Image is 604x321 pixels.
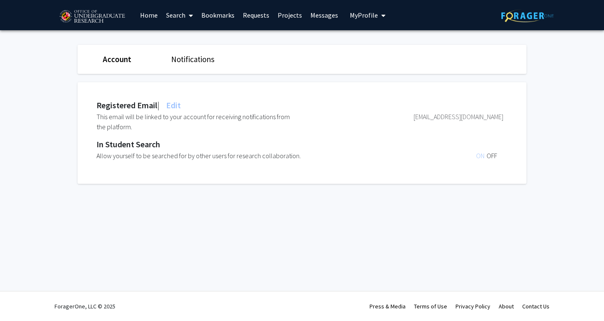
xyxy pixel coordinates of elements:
[164,100,181,110] span: Edit
[157,100,159,110] span: |
[96,151,334,161] div: Allow yourself to be searched for by other users for research collaboration.
[6,283,36,315] iframe: Chat
[522,303,549,310] a: Contact Us
[136,0,162,30] a: Home
[306,0,342,30] a: Messages
[501,9,554,22] img: ForagerOne Logo
[103,54,131,64] a: Account
[300,112,503,132] div: [EMAIL_ADDRESS][DOMAIN_NAME]
[239,0,273,30] a: Requests
[414,303,447,310] a: Terms of Use
[171,54,214,64] a: Notifications
[55,292,115,321] div: ForagerOne, LLC © 2025
[476,151,487,160] span: ON
[57,6,128,27] img: University of Maryland Logo
[96,112,300,132] div: This email will be linked to your account for receiving notifications from the platform.
[162,0,197,30] a: Search
[370,303,406,310] a: Press & Media
[350,11,378,19] span: My Profile
[197,0,239,30] a: Bookmarks
[499,303,514,310] a: About
[273,0,306,30] a: Projects
[487,151,497,160] span: OFF
[96,99,181,112] div: Registered Email
[456,303,490,310] a: Privacy Policy
[96,138,503,151] div: In Student Search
